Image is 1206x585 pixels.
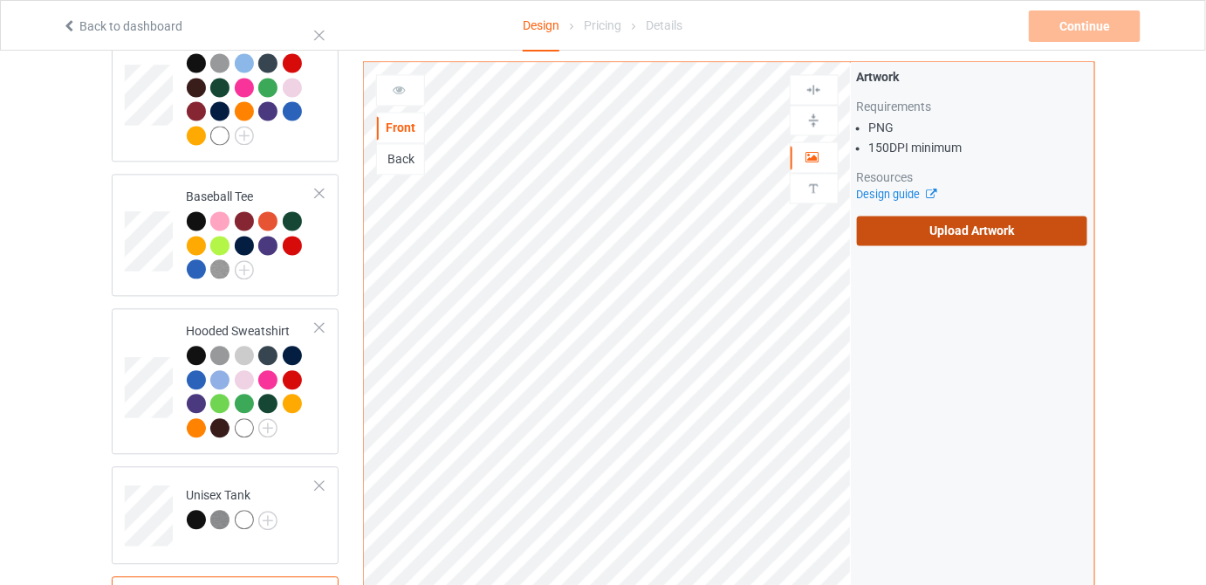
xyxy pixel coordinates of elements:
label: Upload Artwork [857,216,1088,245]
a: Back to dashboard [62,19,182,33]
div: Baseball Tee [112,174,339,296]
div: Unisex Tank [187,486,278,528]
img: svg+xml;base64,PD94bWwgdmVyc2lvbj0iMS4wIiBlbmNvZGluZz0iVVRGLTgiPz4KPHN2ZyB3aWR0aD0iMjJweCIgaGVpZ2... [235,260,254,279]
img: svg%3E%0A [805,112,822,128]
div: Front [377,119,424,136]
div: Back [377,150,424,168]
img: svg+xml;base64,PD94bWwgdmVyc2lvbj0iMS4wIiBlbmNvZGluZz0iVVRGLTgiPz4KPHN2ZyB3aWR0aD0iMjJweCIgaGVpZ2... [235,126,254,145]
div: Hooded Sweatshirt [187,322,317,436]
img: heather_texture.png [210,510,230,529]
div: Requirements [857,98,1088,115]
div: Design [523,1,559,52]
div: Resources [857,169,1088,186]
div: Crewneck Sweatshirt [187,30,317,143]
div: Pricing [584,1,621,50]
img: svg+xml;base64,PD94bWwgdmVyc2lvbj0iMS4wIiBlbmNvZGluZz0iVVRGLTgiPz4KPHN2ZyB3aWR0aD0iMjJweCIgaGVpZ2... [258,511,278,530]
li: 150 DPI minimum [869,139,1088,156]
li: PNG [869,119,1088,136]
div: Artwork [857,68,1088,86]
div: Baseball Tee [187,188,317,278]
img: svg%3E%0A [805,81,822,98]
div: Hooded Sweatshirt [112,308,339,454]
div: Details [647,1,683,50]
div: Unisex Tank [112,466,339,564]
div: Crewneck Sweatshirt [112,16,339,162]
img: heather_texture.png [210,259,230,279]
a: Design guide [857,188,936,201]
img: svg%3E%0A [805,180,822,196]
img: svg+xml;base64,PD94bWwgdmVyc2lvbj0iMS4wIiBlbmNvZGluZz0iVVRGLTgiPz4KPHN2ZyB3aWR0aD0iMjJweCIgaGVpZ2... [258,418,278,437]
